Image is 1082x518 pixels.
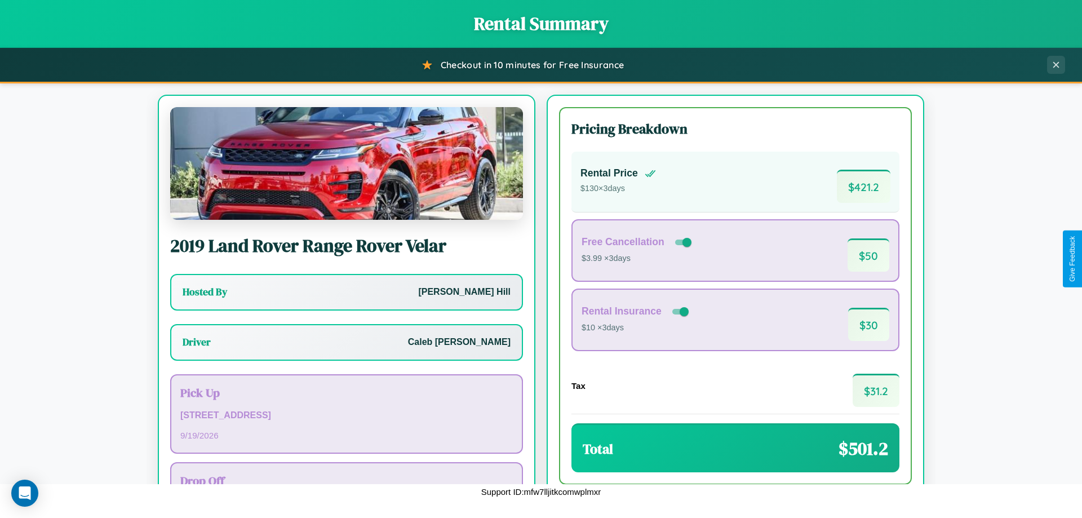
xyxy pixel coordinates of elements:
[1068,236,1076,282] div: Give Feedback
[170,107,523,220] img: Land Rover Range Rover Velar
[837,170,890,203] span: $ 421.2
[571,381,586,391] h4: Tax
[11,480,38,507] div: Open Intercom Messenger
[853,374,899,407] span: $ 31.2
[180,384,513,401] h3: Pick Up
[582,251,694,266] p: $3.99 × 3 days
[839,436,888,461] span: $ 501.2
[418,284,511,300] p: [PERSON_NAME] Hill
[180,428,513,443] p: 9 / 19 / 2026
[848,308,889,341] span: $ 30
[580,167,638,179] h4: Rental Price
[11,11,1071,36] h1: Rental Summary
[582,306,662,317] h4: Rental Insurance
[580,181,656,196] p: $ 130 × 3 days
[441,59,624,70] span: Checkout in 10 minutes for Free Insurance
[583,440,613,458] h3: Total
[183,335,211,349] h3: Driver
[183,285,227,299] h3: Hosted By
[582,236,664,248] h4: Free Cancellation
[180,472,513,489] h3: Drop Off
[848,238,889,272] span: $ 50
[408,334,511,351] p: Caleb [PERSON_NAME]
[170,233,523,258] h2: 2019 Land Rover Range Rover Velar
[582,321,691,335] p: $10 × 3 days
[481,484,601,499] p: Support ID: mfw7lljitkcomwplmxr
[571,119,899,138] h3: Pricing Breakdown
[180,408,513,424] p: [STREET_ADDRESS]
